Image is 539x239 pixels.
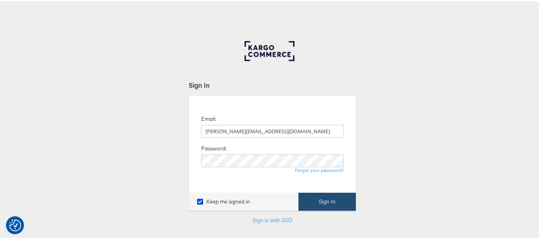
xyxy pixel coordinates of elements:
[298,192,356,209] button: Sign In
[201,114,216,122] label: Email:
[9,218,21,230] button: Consent Preferences
[197,197,250,204] label: Keep me signed in
[295,166,344,172] a: Forgot your password?
[9,218,21,230] img: Revisit consent button
[189,79,356,89] div: Sign In
[253,215,292,223] a: Sign in with SSO
[201,144,227,151] label: Password:
[201,124,344,136] input: Email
